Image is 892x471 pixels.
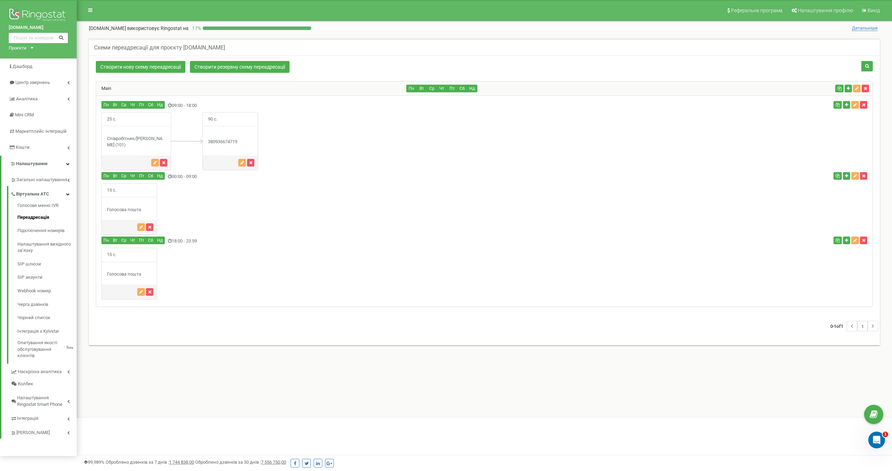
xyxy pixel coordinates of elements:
a: Webhook номер [17,284,77,298]
button: Вт [111,237,120,244]
div: Голосова пошта [102,207,157,213]
button: Пн [101,237,111,244]
a: SIP акаунти [17,271,77,284]
div: Проєкти [9,45,26,52]
button: Пн [101,101,111,109]
button: Вт [111,172,120,180]
span: Налаштування профілю [798,8,853,13]
a: Загальні налаштування [10,172,77,186]
span: Налаштування Ringostat Smart Phone [17,395,67,408]
span: 25 с. [102,113,122,126]
span: Налаштування [16,161,47,166]
a: [DOMAIN_NAME] [9,24,68,31]
a: Віртуальна АТС [10,186,77,200]
nav: ... [830,314,878,338]
button: Чт [128,172,137,180]
a: Підключення номерів [17,224,77,238]
img: Ringostat logo [9,7,68,24]
span: Колбек [18,381,33,387]
button: Нд [155,172,165,180]
div: 09:00 - 18:00 [96,101,614,110]
button: Чт [437,85,447,92]
button: Пт [137,101,146,109]
span: Дашборд [13,64,32,69]
button: Пошук схеми переадресації [861,61,873,71]
a: Налаштування вихідного зв’язку [17,238,77,257]
div: 00:00 - 09:00 [96,172,614,182]
button: Сб [146,237,155,244]
iframe: Intercom live chat [868,432,885,448]
span: Центр звернень [15,80,50,85]
button: Ср [426,85,437,92]
div: 18:00 - 23:59 [96,237,614,246]
input: Пошук за номером [9,33,68,43]
a: Колбек [10,378,77,390]
button: Сб [146,101,155,109]
span: 90 с. [203,113,223,126]
span: 15 с. [102,248,122,262]
a: Налаштування Ringostat Smart Phone [10,390,77,410]
span: використовує Ringostat на [127,25,189,31]
a: Наскрізна аналітика [10,364,77,378]
a: SIP шлюзи [17,257,77,271]
p: 17 % [189,25,203,32]
span: Вихід [868,8,880,13]
span: Детальніше [852,25,878,31]
a: Переадресація [17,211,77,224]
a: Опитування якості обслуговування клієнтівBeta [17,338,77,359]
p: [DOMAIN_NAME] [89,25,189,32]
span: Аналiтика [16,96,38,101]
span: Mini CRM [15,112,34,117]
span: Реферальна програма [731,8,783,13]
div: Співробітник/[PERSON_NAME] (101) [102,136,171,148]
span: Наскрізна аналітика [18,369,62,375]
a: Main [96,86,111,91]
a: Налаштування [1,156,77,172]
button: Нд [155,237,165,244]
button: Ср [119,101,129,109]
button: Пн [101,172,111,180]
a: Інтеграція з Kyivstar [17,325,77,338]
button: Сб [457,85,467,92]
button: Ср [119,237,129,244]
span: Маркетплейс інтеграцій [15,129,67,134]
button: Нд [155,101,165,109]
a: Черга дзвінків [17,298,77,311]
a: Створити резервну схему переадресації [190,61,290,73]
a: Інтеграція [10,410,77,425]
button: Пт [137,237,146,244]
a: Чорний список [17,311,77,325]
h5: Схеми переадресації для проєкту [DOMAIN_NAME] [94,45,225,51]
button: Вт [111,101,120,109]
button: Вт [416,85,427,92]
div: Голосова пошта [102,271,157,278]
button: Пн [406,85,417,92]
span: 15 с. [102,184,122,197]
span: Інтеграція [17,415,38,422]
button: Сб [146,172,155,180]
button: Ср [119,172,129,180]
li: 1 [857,321,868,331]
span: Кошти [16,145,30,150]
button: Чт [128,237,137,244]
div: 380936674719 [203,139,258,145]
span: Віртуальна АТС [16,191,49,198]
span: of [836,323,841,329]
a: Голосове меню IVR [17,202,77,211]
button: Пт [447,85,457,92]
span: 1 [883,432,888,437]
a: Створити нову схему переадресації [96,61,185,73]
button: Пт [137,172,146,180]
span: Загальні налаштування [16,177,67,183]
span: 0-1 1 [830,321,847,331]
button: Чт [128,101,137,109]
button: Нд [467,85,477,92]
